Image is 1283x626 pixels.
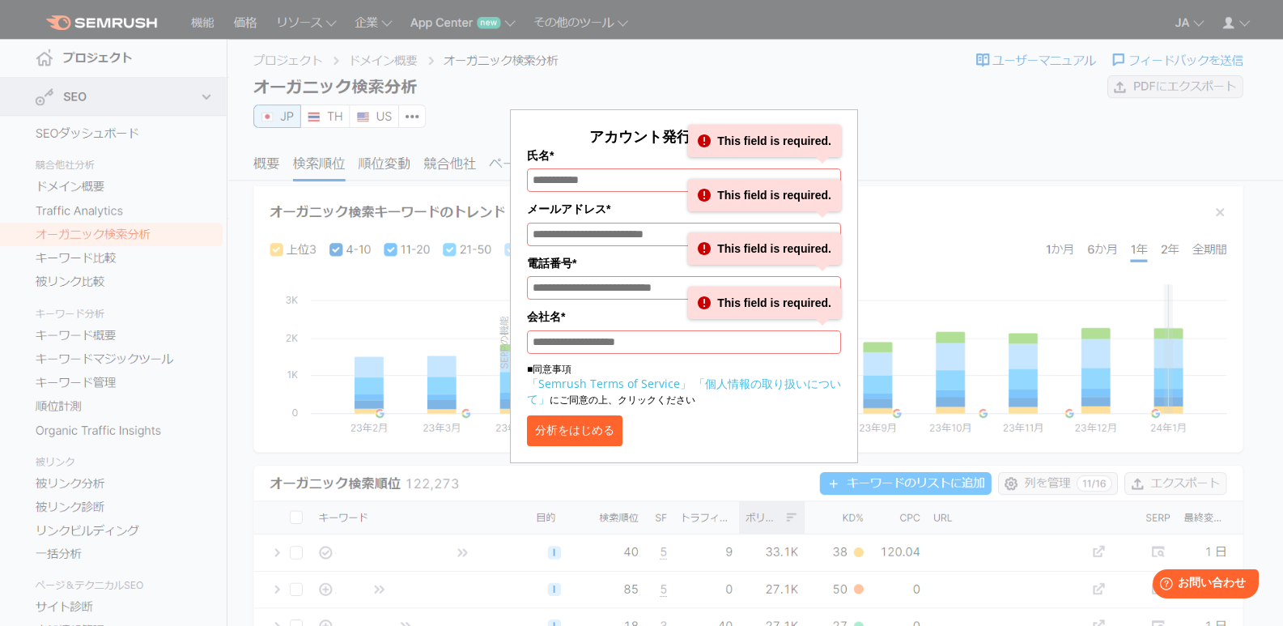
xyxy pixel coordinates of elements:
[527,254,841,272] label: 電話番号*
[527,362,841,407] p: ■同意事項 にご同意の上、クリックください
[527,200,841,218] label: メールアドレス*
[688,125,841,157] div: This field is required.
[688,232,841,265] div: This field is required.
[688,287,841,319] div: This field is required.
[527,376,691,391] a: 「Semrush Terms of Service」
[1139,563,1265,608] iframe: Help widget launcher
[589,126,779,146] span: アカウント発行して分析する
[527,415,622,446] button: 分析をはじめる
[527,376,841,407] a: 「個人情報の取り扱いについて」
[688,179,841,211] div: This field is required.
